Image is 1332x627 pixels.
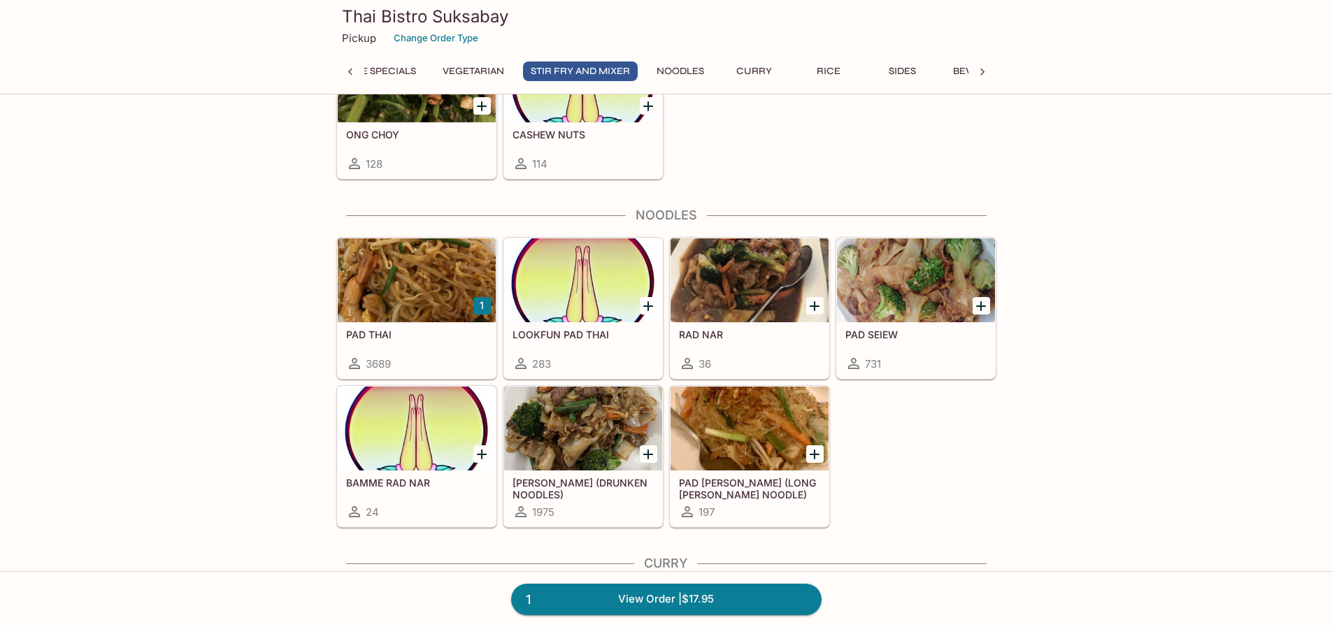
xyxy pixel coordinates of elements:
[387,27,485,49] button: Change Order Type
[503,386,663,527] a: [PERSON_NAME] (DRUNKEN NOODLES)1975
[797,62,860,81] button: Rice
[346,477,487,489] h5: BAMME RAD NAR
[523,62,638,81] button: Stir Fry and Mixer
[679,329,820,340] h5: RAD NAR
[640,97,657,115] button: Add CASHEW NUTS
[336,556,996,571] h4: Curry
[513,329,654,340] h5: LOOKFUN PAD THAI
[342,31,376,45] p: Pickup
[532,505,554,519] span: 1975
[473,445,491,463] button: Add BAMME RAD NAR
[649,62,712,81] button: Noodles
[338,238,496,322] div: PAD THAI
[699,505,715,519] span: 197
[640,445,657,463] button: Add KEE MAO (DRUNKEN NOODLES)
[699,357,711,370] span: 36
[670,238,829,379] a: RAD NAR36
[806,297,824,315] button: Add RAD NAR
[513,129,654,140] h5: CASHEW NUTS
[338,387,496,470] div: BAMME RAD NAR
[504,38,662,122] div: CASHEW NUTS
[511,584,822,614] a: 1View Order |$17.95
[366,157,382,171] span: 128
[337,238,496,379] a: PAD THAI3689
[346,129,487,140] h5: ONG CHOY
[532,157,547,171] span: 114
[973,297,990,315] button: Add PAD SEIEW
[342,6,991,27] h3: Thai Bistro Suksabay
[338,38,496,122] div: ONG CHOY
[871,62,934,81] button: Sides
[532,357,551,370] span: 283
[723,62,786,81] button: Curry
[336,208,996,223] h4: Noodles
[837,238,995,322] div: PAD SEIEW
[836,238,996,379] a: PAD SEIEW731
[671,387,829,470] div: PAD WOON SEN (LONG RICE NOODLE)
[346,329,487,340] h5: PAD THAI
[503,238,663,379] a: LOOKFUN PAD THAI283
[945,62,1019,81] button: Beverages
[640,297,657,315] button: Add LOOKFUN PAD THAI
[473,97,491,115] button: Add ONG CHOY
[366,505,379,519] span: 24
[337,386,496,527] a: BAMME RAD NAR24
[517,590,539,610] span: 1
[366,357,391,370] span: 3689
[845,329,987,340] h5: PAD SEIEW
[671,238,829,322] div: RAD NAR
[473,297,491,315] button: Add PAD THAI
[806,445,824,463] button: Add PAD WOON SEN (LONG RICE NOODLE)
[504,238,662,322] div: LOOKFUN PAD THAI
[337,38,496,179] a: ONG CHOY128
[670,386,829,527] a: PAD [PERSON_NAME] (LONG [PERSON_NAME] NOODLE)197
[503,38,663,179] a: CASHEW NUTS114
[679,477,820,500] h5: PAD [PERSON_NAME] (LONG [PERSON_NAME] NOODLE)
[865,357,881,370] span: 731
[504,387,662,470] div: KEE MAO (DRUNKEN NOODLES)
[435,62,512,81] button: Vegetarian
[513,477,654,500] h5: [PERSON_NAME] (DRUNKEN NOODLES)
